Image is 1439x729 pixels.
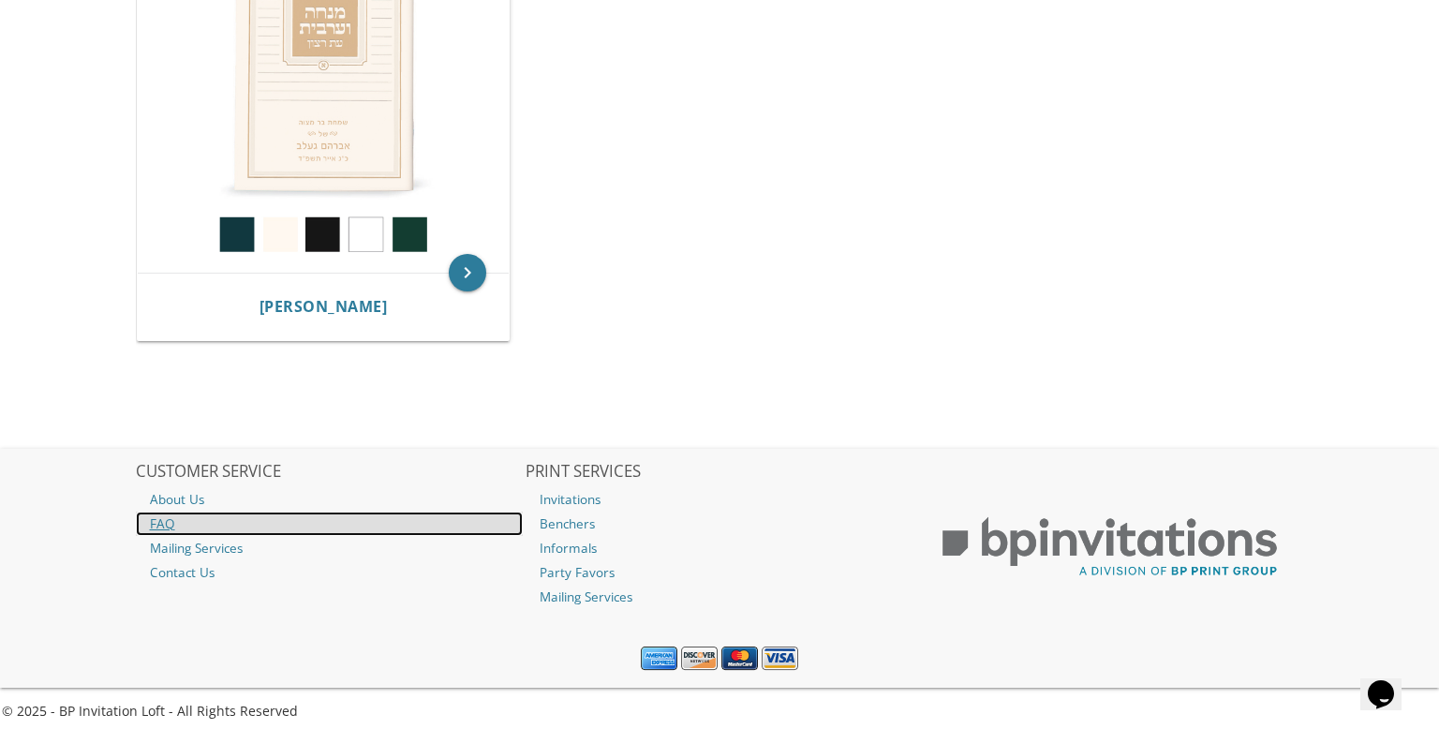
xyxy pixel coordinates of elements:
[136,536,524,560] a: Mailing Services
[260,296,388,317] span: [PERSON_NAME]
[526,463,913,482] h2: PRINT SERVICES
[136,512,524,536] a: FAQ
[136,487,524,512] a: About Us
[526,536,913,560] a: Informals
[916,500,1304,594] img: BP Print Group
[721,647,758,671] img: MasterCard
[449,254,486,291] a: keyboard_arrow_right
[260,298,388,316] a: [PERSON_NAME]
[526,560,913,585] a: Party Favors
[136,560,524,585] a: Contact Us
[762,647,798,671] img: Visa
[641,647,677,671] img: American Express
[681,647,718,671] img: Discover
[1360,654,1420,710] iframe: chat widget
[526,585,913,609] a: Mailing Services
[526,487,913,512] a: Invitations
[136,463,524,482] h2: CUSTOMER SERVICE
[526,512,913,536] a: Benchers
